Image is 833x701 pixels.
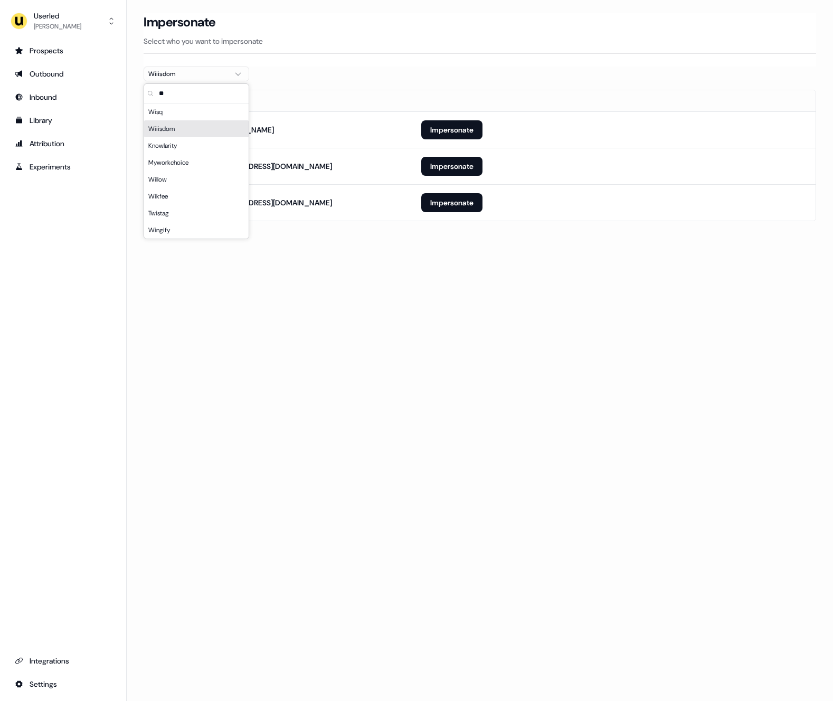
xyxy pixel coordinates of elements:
p: Select who you want to impersonate [144,36,816,46]
div: Library [15,115,111,126]
div: Willow [144,171,249,188]
a: Go to integrations [8,676,118,693]
a: Go to templates [8,112,118,129]
div: Outbound [15,69,111,79]
button: Impersonate [421,193,482,212]
div: Wingify [144,222,249,239]
div: Inbound [15,92,111,102]
a: Go to experiments [8,158,118,175]
h3: Impersonate [144,14,216,30]
th: Email [144,90,413,111]
div: Attribution [15,138,111,149]
div: Userled [34,11,81,21]
div: Wiiisdom [148,69,228,79]
a: Go to outbound experience [8,65,118,82]
div: Twistag [144,205,249,222]
div: Prospects [15,45,111,56]
a: Go to prospects [8,42,118,59]
button: Impersonate [421,120,482,139]
div: [PERSON_NAME] [34,21,81,32]
div: Settings [15,679,111,689]
a: Go to Inbound [8,89,118,106]
div: Knowlarity [144,137,249,154]
div: Suggestions [144,103,249,239]
div: Wisq [144,103,249,120]
button: Wiiisdom [144,67,249,81]
div: Integrations [15,656,111,666]
a: Go to attribution [8,135,118,152]
button: Userled[PERSON_NAME] [8,8,118,34]
a: Go to integrations [8,652,118,669]
div: Myworkchoice [144,154,249,171]
div: Experiments [15,162,111,172]
div: Wiiisdom [144,120,249,137]
button: Impersonate [421,157,482,176]
div: Wikfee [144,188,249,205]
